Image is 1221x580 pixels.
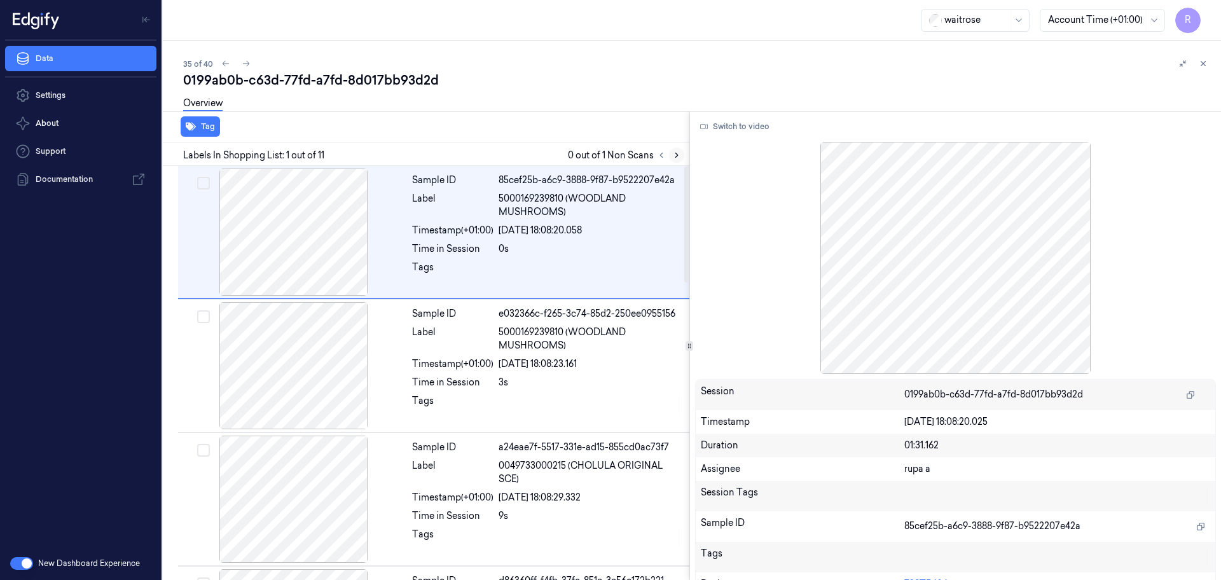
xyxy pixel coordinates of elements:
[197,177,210,190] button: Select row
[568,148,684,163] span: 0 out of 1 Non Scans
[412,509,493,523] div: Time in Session
[181,116,220,137] button: Tag
[5,111,156,136] button: About
[499,192,682,219] span: 5000169239810 (WOODLAND MUSHROOMS)
[412,224,493,237] div: Timestamp (+01:00)
[197,444,210,457] button: Select row
[412,528,493,548] div: Tags
[499,376,682,389] div: 3s
[412,357,493,371] div: Timestamp (+01:00)
[5,46,156,71] a: Data
[136,10,156,30] button: Toggle Navigation
[701,415,905,429] div: Timestamp
[701,439,905,452] div: Duration
[5,167,156,192] a: Documentation
[412,261,493,281] div: Tags
[5,83,156,108] a: Settings
[499,326,682,352] span: 5000169239810 (WOODLAND MUSHROOMS)
[701,547,905,567] div: Tags
[412,174,493,187] div: Sample ID
[197,310,210,323] button: Select row
[499,459,682,486] span: 0049733000215 (CHOLULA ORIGINAL SCE)
[412,242,493,256] div: Time in Session
[183,97,223,111] a: Overview
[412,394,493,415] div: Tags
[499,307,682,321] div: e032366c-f265-3c74-85d2-250ee0955156
[499,357,682,371] div: [DATE] 18:08:23.161
[695,116,775,137] button: Switch to video
[499,441,682,454] div: a24eae7f-5517-331e-ad15-855cd0ac73f7
[701,385,905,405] div: Session
[5,139,156,164] a: Support
[499,491,682,504] div: [DATE] 18:08:29.332
[904,388,1083,401] span: 0199ab0b-c63d-77fd-a7fd-8d017bb93d2d
[904,462,1210,476] div: rupa a
[183,59,213,69] span: 35 of 40
[701,462,905,476] div: Assignee
[412,307,493,321] div: Sample ID
[499,174,682,187] div: 85cef25b-a6c9-3888-9f87-b9522207e42a
[183,149,324,162] span: Labels In Shopping List: 1 out of 11
[499,224,682,237] div: [DATE] 18:08:20.058
[412,459,493,486] div: Label
[499,242,682,256] div: 0s
[412,491,493,504] div: Timestamp (+01:00)
[183,71,1211,89] div: 0199ab0b-c63d-77fd-a7fd-8d017bb93d2d
[412,376,493,389] div: Time in Session
[412,326,493,352] div: Label
[499,509,682,523] div: 9s
[412,441,493,454] div: Sample ID
[904,520,1080,533] span: 85cef25b-a6c9-3888-9f87-b9522207e42a
[701,516,905,537] div: Sample ID
[412,192,493,219] div: Label
[1175,8,1201,33] button: R
[701,486,905,506] div: Session Tags
[904,415,1210,429] div: [DATE] 18:08:20.025
[904,439,1210,452] div: 01:31.162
